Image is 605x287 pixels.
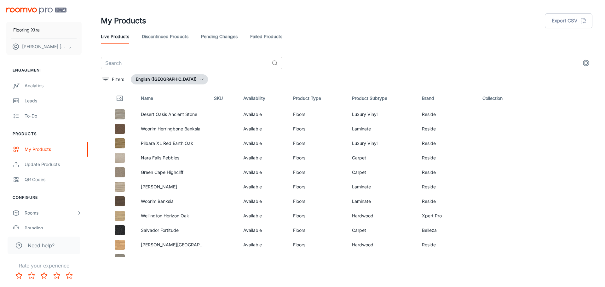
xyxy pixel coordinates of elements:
button: Export CSV [545,13,592,28]
td: Available [238,252,288,267]
td: Available [238,223,288,238]
td: Floors [288,165,347,180]
button: filter [101,74,126,84]
th: SKU [209,89,238,107]
button: Rate 4 star [50,269,63,282]
td: Floors [288,107,347,122]
td: Hardwood [347,238,417,252]
div: Leads [25,97,82,104]
th: Name [136,89,209,107]
div: Update Products [25,161,82,168]
p: Wellington Horizon Oak [141,212,204,219]
h1: My Products [101,15,146,26]
div: Branding [25,225,82,232]
th: Brand [417,89,477,107]
td: Floors [288,194,347,209]
td: Floors [288,252,347,267]
p: Woorim Banksia [141,198,204,205]
td: Reside [417,252,477,267]
td: Reside [417,151,477,165]
td: Reside [417,194,477,209]
td: Laminate [347,122,417,136]
p: [PERSON_NAME][GEOGRAPHIC_DATA] [141,241,204,248]
td: Xpert Pro [417,209,477,223]
td: Available [238,136,288,151]
td: Available [238,180,288,194]
td: Carpet [347,151,417,165]
a: Discontinued Products [142,29,188,44]
td: Available [238,107,288,122]
span: Need help? [28,242,55,249]
button: Rate 3 star [38,269,50,282]
a: Live Products [101,29,129,44]
th: Product Type [288,89,347,107]
td: Luxury Vinyl [347,107,417,122]
p: [PERSON_NAME] Smokey [141,256,204,263]
td: Reside [417,136,477,151]
button: Rate 5 star [63,269,76,282]
th: Availability [238,89,288,107]
p: [PERSON_NAME] [PERSON_NAME] [22,43,66,50]
a: Failed Products [250,29,282,44]
p: Flooring Xtra [13,26,40,33]
th: Product Subtype [347,89,417,107]
p: Nara Falls Pebbles [141,154,204,161]
p: Desert Oasis Ancient Stone [141,111,204,118]
td: Carpet [347,165,417,180]
input: Search [101,57,269,69]
td: Laminate [347,194,417,209]
td: Luxury Vinyl [347,136,417,151]
p: Rate your experience [5,262,83,269]
td: Available [238,209,288,223]
th: Collection [477,89,528,107]
p: Salvador Fortitude [141,227,204,234]
td: Floors [288,136,347,151]
button: [PERSON_NAME] [PERSON_NAME] [6,38,82,55]
td: Floors [288,180,347,194]
button: Rate 2 star [25,269,38,282]
td: Reside [417,238,477,252]
td: Reside [417,165,477,180]
td: Floors [288,238,347,252]
td: Available [238,122,288,136]
div: QR Codes [25,176,82,183]
div: Analytics [25,82,82,89]
button: Rate 1 star [13,269,25,282]
button: settings [580,57,592,69]
button: English ([GEOGRAPHIC_DATA]) [131,74,208,84]
td: Hardwood [347,209,417,223]
td: Available [238,151,288,165]
p: Woorim Herringbone Banksia [141,125,204,132]
td: Carpet [347,223,417,238]
p: Pilbara XL Red Earth Oak [141,140,204,147]
td: Available [238,194,288,209]
td: Belleza [417,223,477,238]
p: [PERSON_NAME] [141,183,204,190]
td: Floors [288,209,347,223]
td: Reside [417,107,477,122]
td: Available [238,238,288,252]
td: Floors [288,151,347,165]
p: Green Cape Highcliff [141,169,204,176]
div: My Products [25,146,82,153]
td: Hardwood [347,252,417,267]
img: Roomvo PRO Beta [6,8,66,14]
div: To-do [25,112,82,119]
svg: Thumbnail [116,95,124,102]
td: Floors [288,223,347,238]
button: Flooring Xtra [6,22,82,38]
td: Reside [417,122,477,136]
td: Available [238,165,288,180]
a: Pending Changes [201,29,238,44]
td: Floors [288,122,347,136]
td: Laminate [347,180,417,194]
div: Rooms [25,210,77,216]
td: Reside [417,180,477,194]
p: Filters [112,76,124,83]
